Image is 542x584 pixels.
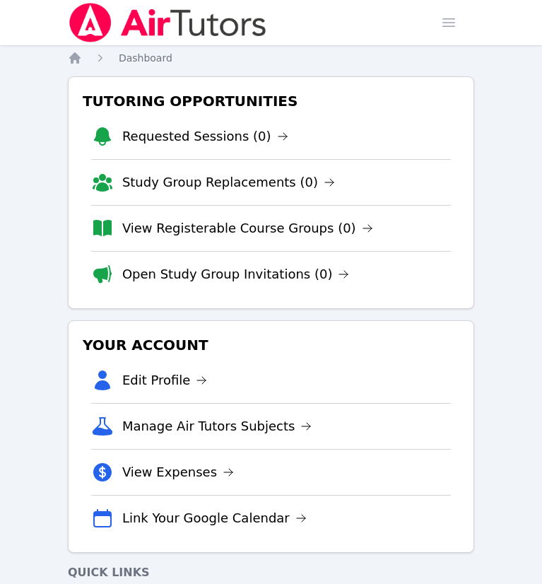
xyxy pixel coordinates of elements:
a: Dashboard [119,51,172,65]
a: View Registerable Course Groups (0) [122,218,373,238]
h3: Your Account [80,332,462,358]
a: Study Group Replacements (0) [122,173,335,192]
nav: Breadcrumb [68,51,474,65]
a: View Expenses [122,462,234,482]
h4: Quick Links [68,564,474,581]
span: Dashboard [119,52,172,64]
a: Manage Air Tutors Subjects [122,416,312,436]
h3: Tutoring Opportunities [80,88,462,114]
a: Open Study Group Invitations (0) [122,264,350,284]
a: Link Your Google Calendar [122,508,307,528]
a: Edit Profile [122,370,208,390]
a: Requested Sessions (0) [122,127,288,146]
img: Air Tutors [68,3,268,42]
